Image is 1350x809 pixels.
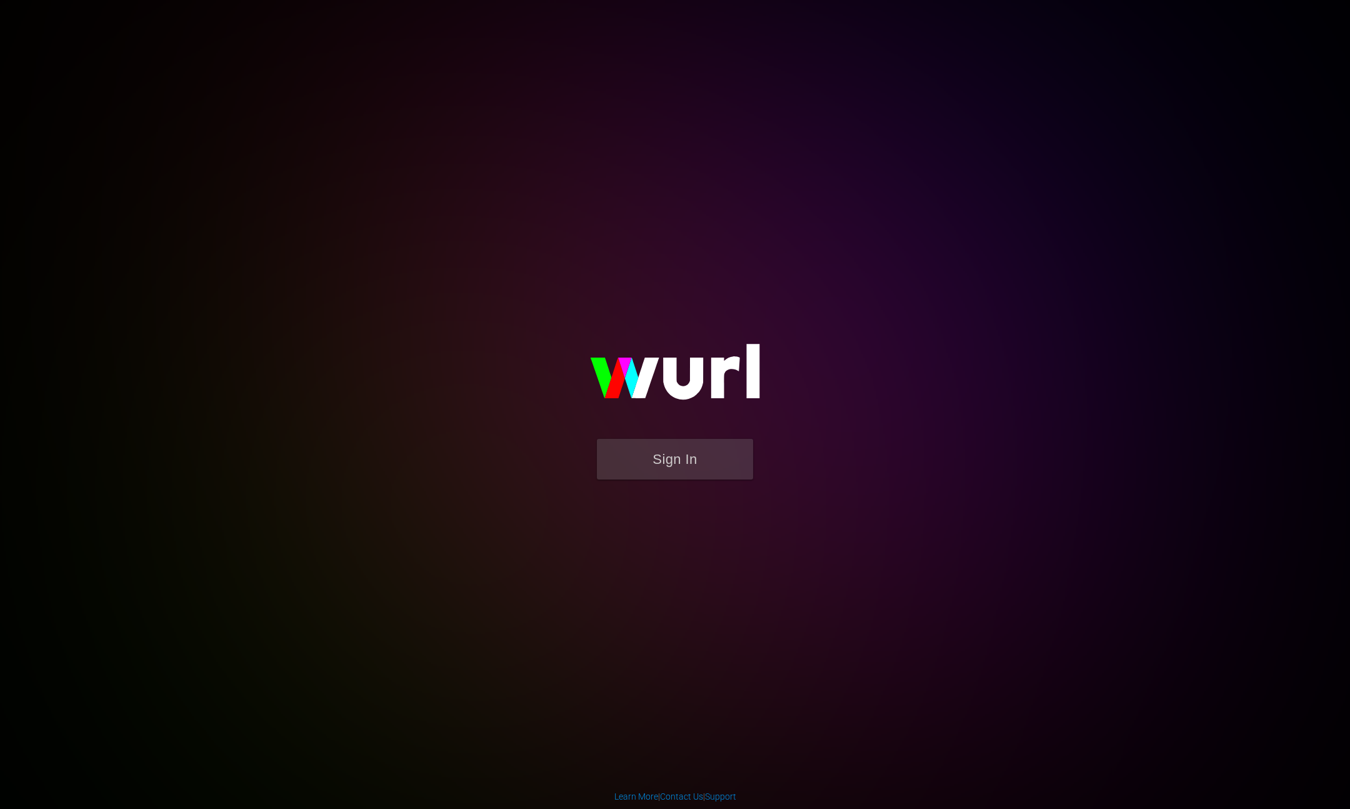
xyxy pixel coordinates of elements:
a: Learn More [614,791,658,801]
div: | | [614,790,736,803]
a: Contact Us [660,791,703,801]
img: wurl-logo-on-black-223613ac3d8ba8fe6dc639794a292ebdb59501304c7dfd60c99c58986ef67473.svg [550,317,800,438]
a: Support [705,791,736,801]
button: Sign In [597,439,753,480]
